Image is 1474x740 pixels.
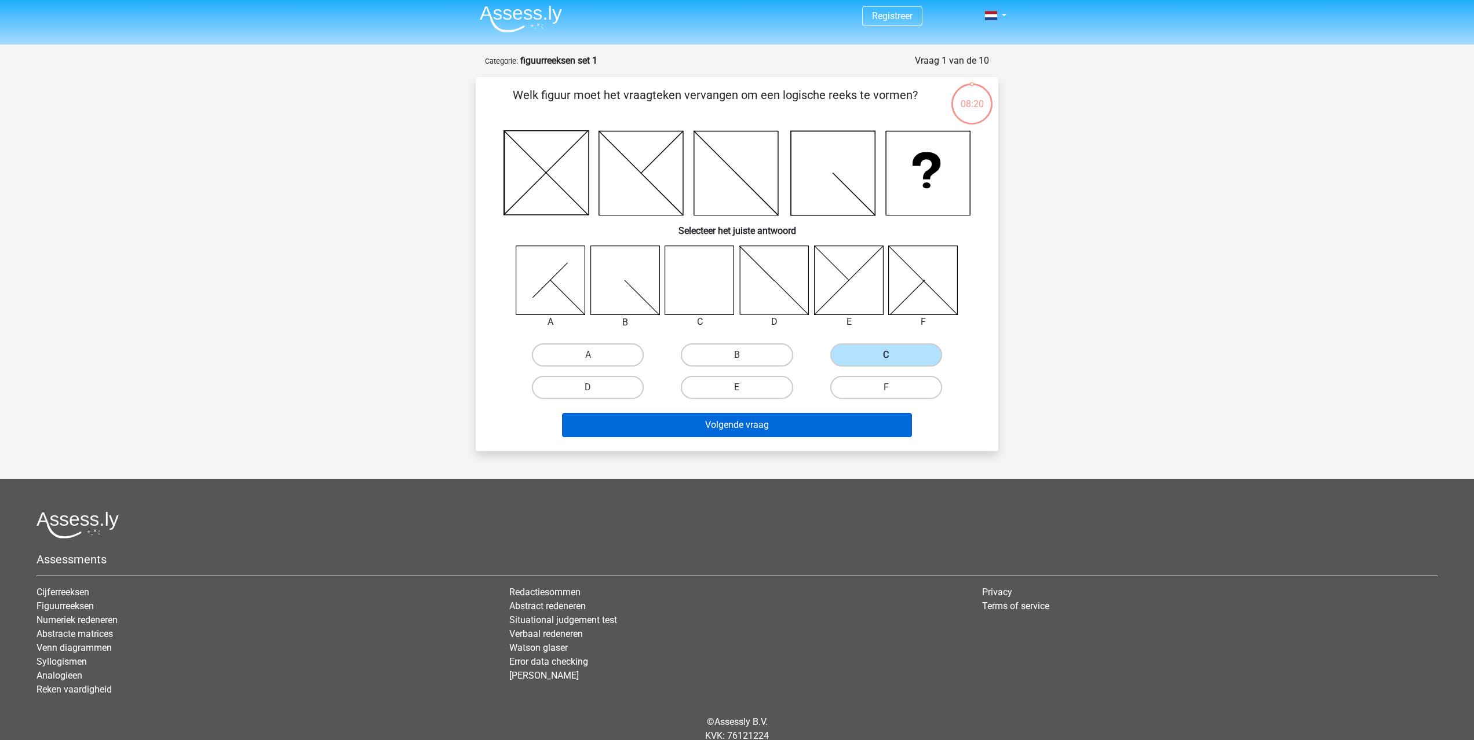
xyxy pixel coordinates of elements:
a: Error data checking [509,656,588,667]
a: Situational judgement test [509,614,617,625]
div: B [582,316,669,329]
h6: Selecteer het juiste antwoord [494,216,980,236]
a: Registreer [872,10,913,21]
a: Abstract redeneren [509,600,586,611]
a: Venn diagrammen [37,642,112,653]
a: Redactiesommen [509,587,581,598]
div: F [880,315,967,329]
label: D [532,376,644,399]
a: Terms of service [982,600,1049,611]
div: C [656,315,743,329]
a: Cijferreeksen [37,587,89,598]
a: Figuurreeksen [37,600,94,611]
div: A [507,315,594,329]
a: [PERSON_NAME] [509,670,579,681]
div: 08:20 [950,82,994,111]
strong: figuurreeksen set 1 [520,55,597,66]
a: Privacy [982,587,1012,598]
label: F [830,376,942,399]
img: Assessly logo [37,511,119,538]
label: B [681,343,793,367]
a: Syllogismen [37,656,87,667]
a: Watson glaser [509,642,568,653]
a: Verbaal redeneren [509,628,583,639]
a: Analogieen [37,670,82,681]
label: E [681,376,793,399]
h5: Assessments [37,552,1437,566]
div: E [805,315,893,329]
button: Volgende vraag [562,413,913,437]
label: C [830,343,942,367]
label: A [532,343,644,367]
div: D [731,315,818,329]
a: Reken vaardigheid [37,684,112,695]
p: Welk figuur moet het vraagteken vervangen om een logische reeks te vormen? [494,86,936,121]
small: Categorie: [485,57,518,65]
a: Abstracte matrices [37,628,113,639]
img: Assessly [480,5,562,32]
a: Assessly B.V. [714,716,768,727]
a: Numeriek redeneren [37,614,118,625]
div: Vraag 1 van de 10 [915,54,989,68]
